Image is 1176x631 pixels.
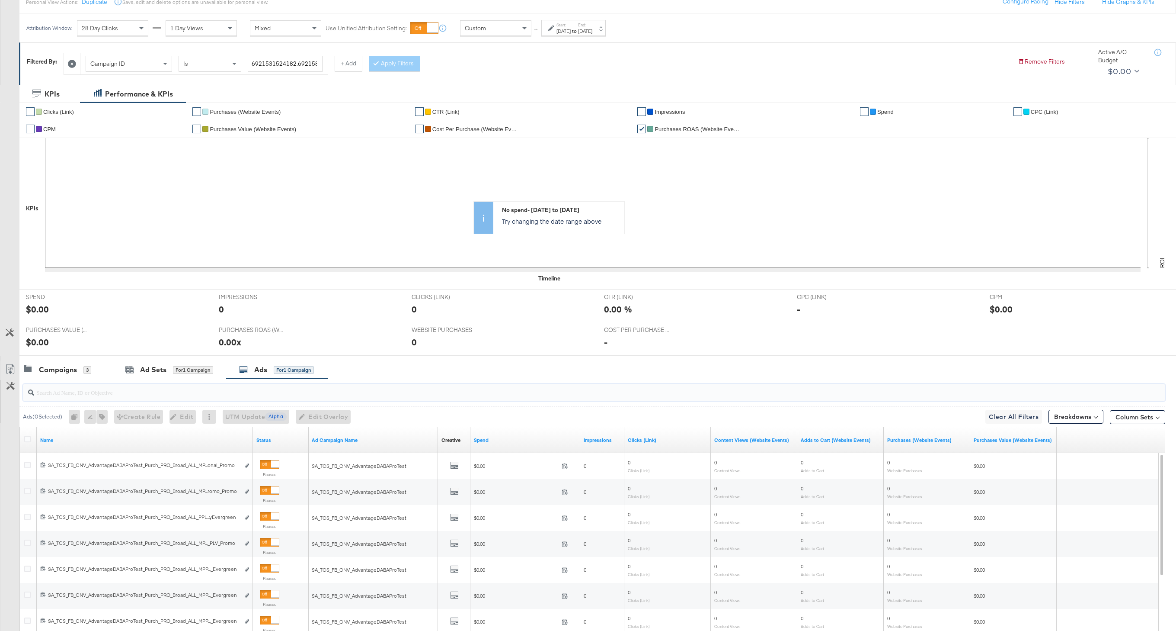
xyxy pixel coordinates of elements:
[637,107,646,116] a: ✔
[604,336,607,348] div: -
[801,494,824,499] sub: Adds to Cart
[412,326,476,334] span: WEBSITE PURCHASES
[48,592,240,599] div: SA_TCS_FB_CNV_AdvantageDABAProTest_Purch_PRO_Broad_ALL_MPP..._Evergreen
[210,126,296,132] span: Purchases Value (Website Events)
[465,24,486,32] span: Custom
[312,463,406,469] span: SA_TCS_FB_CNV_AdvantageDABAProTest
[714,520,741,525] sub: Content Views
[990,303,1013,315] div: $0.00
[26,293,91,301] span: SPEND
[714,598,741,603] sub: Content Views
[578,22,592,28] label: End:
[628,589,630,596] span: 0
[140,365,166,375] div: Ad Sets
[441,437,460,444] div: Creative
[801,572,824,577] sub: Adds to Cart
[801,615,803,621] span: 0
[415,107,424,116] a: ✔
[474,489,558,495] span: $0.00
[532,28,540,31] span: ↑
[887,615,890,621] span: 0
[415,125,424,133] a: ✔
[974,515,985,521] span: $0.00
[45,89,60,99] div: KPIs
[801,563,803,570] span: 0
[584,567,586,573] span: 0
[985,410,1042,424] button: Clear All Filters
[192,125,201,133] a: ✔
[260,498,279,503] label: Paused
[628,459,630,466] span: 0
[887,511,890,518] span: 0
[628,485,630,492] span: 0
[974,567,985,573] span: $0.00
[219,293,284,301] span: IMPRESSIONS
[989,412,1039,422] span: Clear All Filters
[210,109,281,115] span: Purchases (Website Events)
[256,437,305,444] a: Shows the current state of your Ad.
[714,615,717,621] span: 0
[192,107,201,116] a: ✔
[312,515,406,521] span: SA_TCS_FB_CNV_AdvantageDABAProTest
[26,107,35,116] a: ✔
[714,589,717,596] span: 0
[628,494,650,499] sub: Clicks (Link)
[474,592,558,599] span: $0.00
[312,437,435,444] a: Name of Campaign this Ad belongs to.
[254,365,267,375] div: Ads
[48,566,240,573] div: SA_TCS_FB_CNV_AdvantageDABAProTest_Purch_PRO_Broad_ALL_MPP..._Evergreen
[556,28,571,35] div: [DATE]
[48,514,240,521] div: SA_TCS_FB_CNV_AdvantageDABAProTest_Purch_PRO_Broad_ALL_PPL...yEvergreen
[887,624,922,629] sub: Website Purchases
[628,437,707,444] a: The number of clicks on links appearing on your ad or Page that direct people to your sites off F...
[335,56,362,71] button: + Add
[1104,64,1141,78] button: $0.00
[628,520,650,525] sub: Clicks (Link)
[312,592,406,599] span: SA_TCS_FB_CNV_AdvantageDABAProTest
[801,459,803,466] span: 0
[801,546,824,551] sub: Adds to Cart
[556,22,571,28] label: Start:
[260,550,279,555] label: Paused
[887,437,967,444] a: The number of times a purchase was made tracked by your Custom Audience pixel on your website aft...
[312,618,406,625] span: SA_TCS_FB_CNV_AdvantageDABAProTest
[655,126,741,132] span: Purchases ROAS (Website Events)
[801,437,880,444] a: The number of times an item was added to a shopping cart tracked by your Custom Audience pixel on...
[219,303,224,315] div: 0
[584,489,586,495] span: 0
[628,615,630,621] span: 0
[248,56,323,72] input: Enter a search term
[860,107,869,116] a: ✔
[887,572,922,577] sub: Website Purchases
[714,563,717,570] span: 0
[628,624,650,629] sub: Clicks (Link)
[628,511,630,518] span: 0
[474,515,558,521] span: $0.00
[887,494,922,499] sub: Website Purchases
[412,293,476,301] span: CLICKS (LINK)
[628,563,630,570] span: 0
[877,109,894,115] span: Spend
[714,537,717,544] span: 0
[183,60,188,68] span: Is
[260,524,279,529] label: Paused
[1048,410,1103,424] button: Breakdowns
[714,468,741,473] sub: Content Views
[312,541,406,547] span: SA_TCS_FB_CNV_AdvantageDABAProTest
[474,567,558,573] span: $0.00
[887,485,890,492] span: 0
[105,89,173,99] div: Performance & KPIs
[628,572,650,577] sub: Clicks (Link)
[604,326,669,334] span: COST PER PURCHASE (WEBSITE EVENTS)
[260,602,279,607] label: Paused
[43,126,56,132] span: CPM
[714,437,794,444] a: The number of content views tracked by your Custom Audience pixel on your website after people vi...
[887,563,890,570] span: 0
[714,624,741,629] sub: Content Views
[628,546,650,551] sub: Clicks (Link)
[48,488,240,495] div: SA_TCS_FB_CNV_AdvantageDABAProTest_Purch_PRO_Broad_ALL_MP...romo_Promo
[584,592,586,599] span: 0
[637,125,646,133] a: ✔
[312,567,406,573] span: SA_TCS_FB_CNV_AdvantageDABAProTest
[27,58,57,66] div: Filtered By:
